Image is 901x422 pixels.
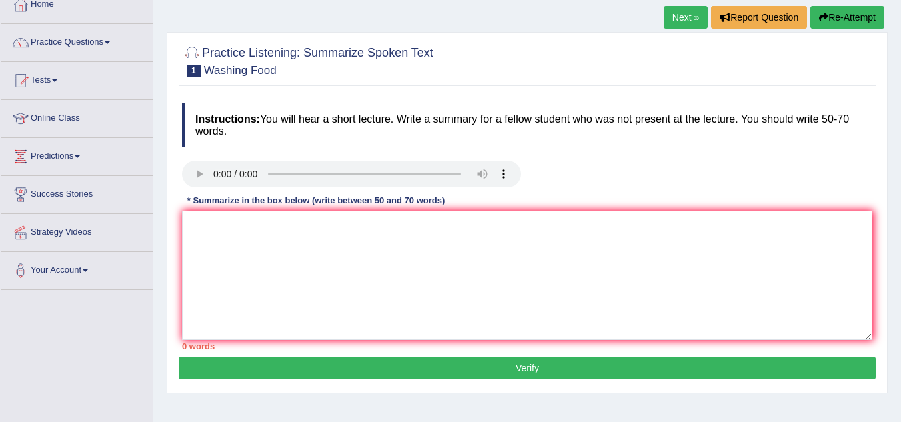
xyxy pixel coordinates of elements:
[182,43,433,77] h2: Practice Listening: Summarize Spoken Text
[1,62,153,95] a: Tests
[1,24,153,57] a: Practice Questions
[1,100,153,133] a: Online Class
[1,176,153,209] a: Success Stories
[1,138,153,171] a: Predictions
[711,6,807,29] button: Report Question
[664,6,708,29] a: Next »
[195,113,260,125] b: Instructions:
[810,6,884,29] button: Re-Attempt
[187,65,201,77] span: 1
[182,103,872,147] h4: You will hear a short lecture. Write a summary for a fellow student who was not present at the le...
[182,340,872,353] div: 0 words
[182,194,450,207] div: * Summarize in the box below (write between 50 and 70 words)
[1,252,153,285] a: Your Account
[204,64,277,77] small: Washing Food
[1,214,153,247] a: Strategy Videos
[179,357,876,379] button: Verify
